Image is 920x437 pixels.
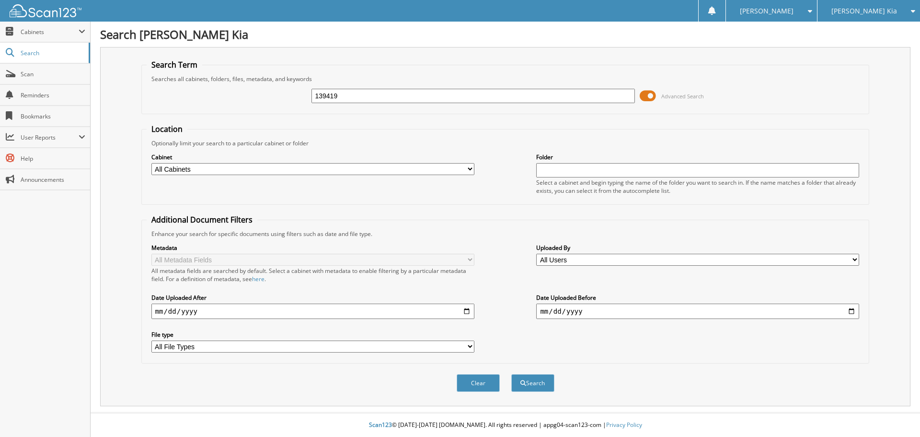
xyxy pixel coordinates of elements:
button: Clear [457,374,500,392]
div: All metadata fields are searched by default. Select a cabinet with metadata to enable filtering b... [151,267,474,283]
input: end [536,304,859,319]
span: [PERSON_NAME] Kia [831,8,897,14]
a: Privacy Policy [606,421,642,429]
input: start [151,304,474,319]
span: Scan123 [369,421,392,429]
div: Select a cabinet and begin typing the name of the folder you want to search in. If the name match... [536,178,859,195]
label: Uploaded By [536,244,859,252]
div: Enhance your search for specific documents using filters such as date and file type. [147,230,864,238]
span: Help [21,154,85,163]
span: Reminders [21,91,85,99]
legend: Search Term [147,59,202,70]
img: scan123-logo-white.svg [10,4,81,17]
button: Search [511,374,554,392]
label: Metadata [151,244,474,252]
span: User Reports [21,133,79,142]
span: Announcements [21,176,85,184]
span: Cabinets [21,28,79,36]
h1: Search [PERSON_NAME] Kia [100,26,910,42]
div: Optionally limit your search to a particular cabinet or folder [147,139,864,147]
legend: Location [147,124,187,134]
span: Search [21,49,84,57]
div: © [DATE]-[DATE] [DOMAIN_NAME]. All rights reserved | appg04-scan123-com | [91,413,920,437]
label: Cabinet [151,153,474,161]
label: Date Uploaded After [151,294,474,302]
label: Date Uploaded Before [536,294,859,302]
span: Scan [21,70,85,78]
span: [PERSON_NAME] [740,8,793,14]
span: Advanced Search [661,93,704,100]
div: Searches all cabinets, folders, files, metadata, and keywords [147,75,864,83]
iframe: Chat Widget [872,391,920,437]
label: File type [151,331,474,339]
legend: Additional Document Filters [147,214,257,225]
label: Folder [536,153,859,161]
span: Bookmarks [21,112,85,120]
a: here [252,275,264,283]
